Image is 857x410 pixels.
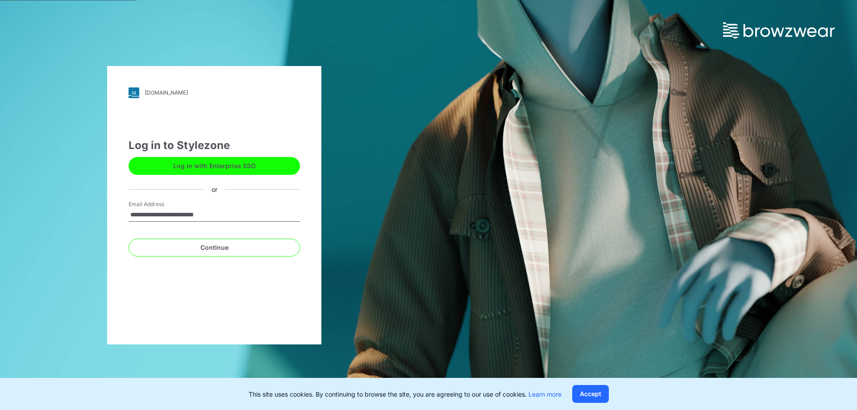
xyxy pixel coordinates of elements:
[129,137,300,153] div: Log in to Stylezone
[145,89,188,96] div: [DOMAIN_NAME]
[204,185,225,194] div: or
[129,200,191,208] label: Email Address
[723,22,835,38] img: browzwear-logo.73288ffb.svg
[129,239,300,257] button: Continue
[129,87,139,98] img: svg+xml;base64,PHN2ZyB3aWR0aD0iMjgiIGhlaWdodD0iMjgiIHZpZXdCb3g9IjAgMCAyOCAyOCIgZmlsbD0ibm9uZSIgeG...
[129,157,300,175] button: Log in with Enterprise SSO
[528,390,562,398] a: Learn more
[572,385,609,403] button: Accept
[129,87,300,98] a: [DOMAIN_NAME]
[249,389,562,399] p: This site uses cookies. By continuing to browse the site, you are agreeing to our use of cookies.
